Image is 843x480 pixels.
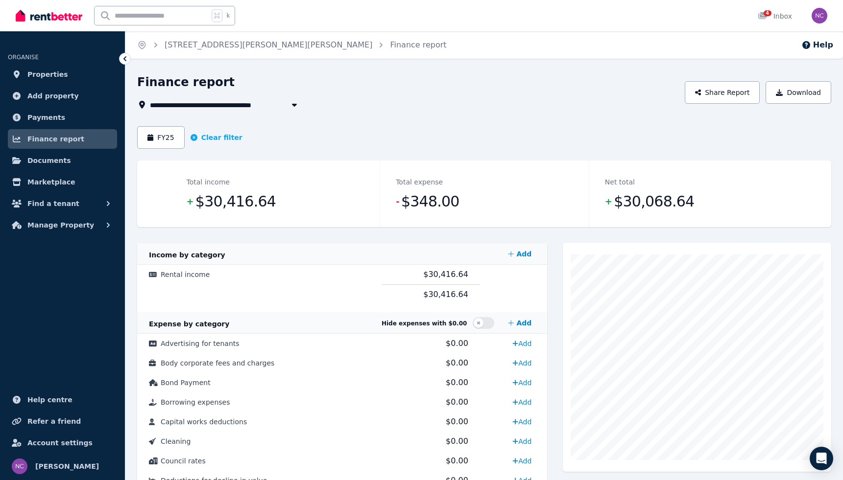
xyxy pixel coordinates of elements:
a: Add property [8,86,117,106]
span: Advertising for tenants [161,340,240,347]
span: ORGANISE [8,54,39,61]
span: $30,068.64 [614,192,694,211]
span: Cleaning [161,437,191,445]
span: - [396,195,399,208]
span: Council rates [161,457,206,465]
dt: Total income [187,176,230,188]
a: [STREET_ADDRESS][PERSON_NAME][PERSON_NAME] [165,40,372,49]
span: 4 [764,10,771,16]
span: [PERSON_NAME] [35,460,99,472]
button: Find a tenant [8,194,117,213]
span: Finance report [27,133,84,145]
span: + [187,195,193,208]
a: Refer a friend [8,411,117,431]
img: nicholas couscouris [12,458,27,474]
nav: Breadcrumb [125,31,458,59]
span: Add property [27,90,79,102]
button: Help [801,39,833,51]
a: Add [504,313,535,333]
a: Add [508,453,535,469]
span: Manage Property [27,219,94,231]
span: k [226,12,230,20]
span: $0.00 [446,417,468,426]
span: $30,416.64 [423,290,468,299]
button: Download [766,81,831,104]
span: Payments [27,112,65,123]
a: Add [508,394,535,410]
span: Capital works deductions [161,418,247,426]
a: Finance report [390,40,446,49]
span: $30,416.64 [195,192,276,211]
span: Refer a friend [27,415,81,427]
span: $348.00 [401,192,459,211]
span: $0.00 [446,436,468,446]
a: Add [508,375,535,390]
span: Hide expenses with $0.00 [382,320,467,327]
img: nicholas couscouris [812,8,827,23]
button: Share Report [685,81,760,104]
button: FY25 [137,126,185,149]
span: Properties [27,69,68,80]
button: Manage Property [8,215,117,235]
a: Payments [8,108,117,127]
a: Marketplace [8,172,117,192]
a: Add [508,336,535,351]
a: Properties [8,65,117,84]
span: Find a tenant [27,198,79,209]
div: Open Intercom Messenger [810,447,833,470]
a: Add [508,434,535,449]
a: Account settings [8,433,117,453]
dt: Total expense [396,176,443,188]
span: Bond Payment [161,379,211,387]
span: Documents [27,155,71,166]
span: Expense by category [149,320,229,328]
span: $0.00 [446,358,468,367]
span: $0.00 [446,397,468,407]
a: Add [508,355,535,371]
div: Inbox [758,11,792,21]
a: Add [504,244,535,264]
img: RentBetter [16,8,82,23]
span: Account settings [27,437,93,449]
dt: Net total [605,176,635,188]
span: Income by category [149,251,225,259]
span: $30,416.64 [423,270,468,279]
a: Documents [8,151,117,170]
span: + [605,195,612,208]
a: Help centre [8,390,117,410]
span: Borrowing expenses [161,398,230,406]
a: Finance report [8,129,117,149]
span: $0.00 [446,456,468,465]
span: Marketplace [27,176,75,188]
span: Rental income [161,271,210,278]
span: Body corporate fees and charges [161,359,274,367]
h1: Finance report [137,74,235,90]
span: Help centre [27,394,72,406]
a: Add [508,414,535,430]
span: $0.00 [446,378,468,387]
button: Clear filter [191,133,242,142]
span: $0.00 [446,339,468,348]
